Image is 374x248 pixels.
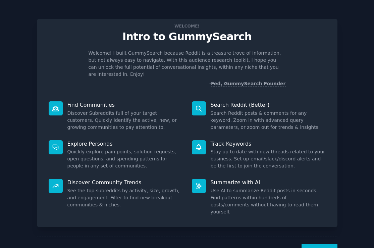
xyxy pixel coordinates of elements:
dd: Discover Subreddits full of your target customers. Quickly identify the active, new, or growing c... [67,110,182,131]
p: Welcome! I built GummySearch because Reddit is a treasure trove of information, but not always ea... [89,50,286,78]
a: Fed, GummySearch Founder [211,81,286,87]
dd: Stay up to date with new threads related to your business. Set up email/slack/discord alerts and ... [211,148,326,169]
dd: See the top subreddits by activity, size, growth, and engagement. Filter to find new breakout com... [67,187,182,208]
p: Intro to GummySearch [44,31,330,43]
dd: Search Reddit posts & comments for any keyword. Zoom in with advanced query parameters, or zoom o... [211,110,326,131]
p: Explore Personas [67,140,182,147]
dd: Use AI to summarize Reddit posts in seconds. Find patterns within hundreds of posts/comments with... [211,187,326,215]
span: Welcome! [173,22,201,30]
p: Summarize with AI [211,179,326,186]
p: Search Reddit (Better) [211,101,326,108]
div: - [209,80,286,87]
dd: Quickly explore pain points, solution requests, open questions, and spending patterns for people ... [67,148,182,169]
p: Find Communities [67,101,182,108]
p: Discover Community Trends [67,179,182,186]
p: Track Keywords [211,140,326,147]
